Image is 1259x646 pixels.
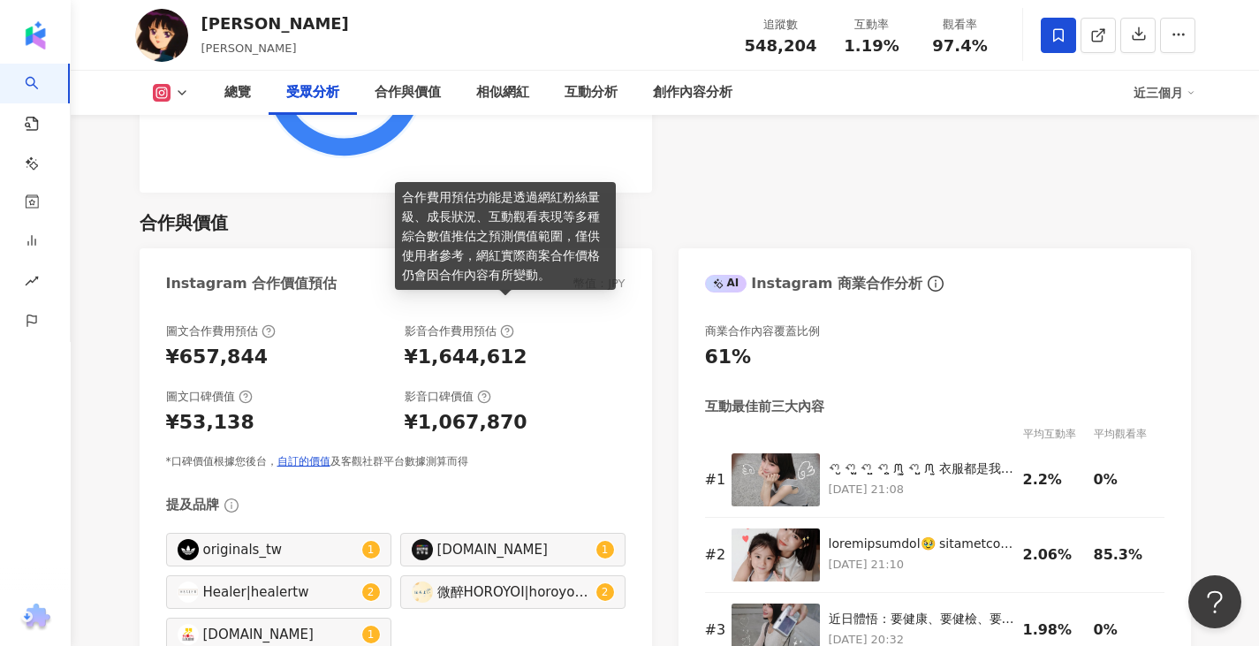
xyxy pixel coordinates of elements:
sup: 2 [596,583,614,601]
div: *口碑價值根據您後台， 及客觀社群平台數據測算而得 [166,454,626,469]
div: ¥53,138 [166,409,254,437]
span: 1 [368,543,375,556]
div: 互動最佳前三大內容 [705,398,824,416]
div: loremipsumdol🥹 sitametcon adipisc elitseddoeiusmodt😆 incididuntutl🎉 etdolorem aliquae adminimven ... [829,536,1014,553]
div: ꪔ͈̮ ꪔ̤̫ ꪔ̤̱ ꪔ̤̥ ᙏ̤̫͚ ꪔ̤̮ ᙏ̤̫ 衣服都是我這次的選品唷 @healertw 🐰💭🩷 [829,460,1014,478]
div: Healer|healertw [203,582,358,602]
div: 2.2% [1023,470,1085,490]
div: Instagram 商業合作分析 [705,274,922,293]
img: KOL Avatar [178,624,199,645]
span: 97.4% [932,37,987,55]
div: [DOMAIN_NAME] [203,625,358,644]
div: 平均觀看率 [1094,425,1164,443]
img: KOL Avatar [178,581,199,603]
img: ꪔ͈̮ ꪔ̤̫ ꪔ̤̱ ꪔ̤̥ ᙏ̤̫͚ ꪔ̤̮ ᙏ̤̫ 衣服都是我這次的選品唷 @healertw 🐰💭🩷 [732,453,820,506]
div: # 1 [705,470,723,490]
span: 1.19% [844,37,899,55]
div: 幣值：JPY [573,276,625,292]
img: 不敢相信哈娜今年要上小學了🥹 這麼重要且重大的轉變 必須要好好準備 先去九乘九文具專家把物品都準備起來😆 九乘九在三重的新門市開幕啦🎉 超讚的離我們家也近 可以常常來補貨 有四層樓超大購物空間 ... [732,528,820,581]
div: 總覽 [224,82,251,103]
div: AI [705,275,747,293]
div: 追蹤數 [745,16,817,34]
span: 1 [368,628,375,641]
p: [DATE] 21:10 [829,555,1014,574]
img: KOL Avatar [412,539,433,560]
span: info-circle [925,273,946,294]
div: 1.98% [1023,620,1085,640]
div: 圖文口碑價值 [166,389,253,405]
div: ¥1,644,612 [405,344,527,371]
div: 互動率 [838,16,906,34]
img: logo icon [21,21,49,49]
div: ¥657,844 [166,344,269,371]
div: 2.06% [1023,545,1085,565]
div: # 3 [705,620,723,640]
div: ¥1,067,870 [405,409,527,437]
img: KOL Avatar [412,581,433,603]
div: originals_tw [203,540,358,559]
div: 合作與價值 [375,82,441,103]
span: 2 [602,586,609,598]
img: KOL Avatar [135,9,188,62]
div: 影音口碑價值 [405,389,491,405]
iframe: Help Scout Beacon - Open [1188,575,1241,628]
sup: 1 [362,626,380,643]
span: rise [25,263,39,303]
div: 影音合作費用預估 [405,323,514,339]
div: 創作內容分析 [653,82,732,103]
sup: 1 [596,541,614,559]
div: 觀看率 [927,16,994,34]
div: 合作費用預估功能是透過網紅粉絲量級、成長狀況、互動觀看表現等多種綜合數值推估之預測價值範圍，僅供使用者參考，網紅實際商案合作價格仍會因合作內容有所變動。 [395,182,616,290]
div: 微醉HOROYOI|horoyoi_tw [437,582,592,602]
div: 平均互動率 [1023,425,1094,443]
img: chrome extension [19,604,53,632]
sup: 1 [362,541,380,559]
span: 1 [602,543,609,556]
div: [DOMAIN_NAME] [437,540,592,559]
a: 自訂的價值 [277,455,330,467]
div: Instagram 合作價值預估 [166,274,338,293]
p: [DATE] 21:08 [829,480,1014,499]
div: [PERSON_NAME] [201,12,349,34]
span: info-circle [222,496,241,515]
sup: 2 [362,583,380,601]
div: 商業合作內容覆蓋比例 [705,323,820,339]
span: 2 [368,586,375,598]
img: KOL Avatar [178,539,199,560]
div: 提及品牌 [166,496,219,514]
div: 近日體悟：要健康、要健檢、要快樂 希望大家都身體健康 無病無痛💭💕 衣服都是 @healertw [DATE]就要收單啦！ [829,611,1014,628]
div: 合作與價值 [140,210,228,235]
div: 近三個月 [1134,79,1195,107]
span: [PERSON_NAME] [201,42,297,55]
div: 0% [1094,620,1156,640]
div: 受眾分析 [286,82,339,103]
div: 圖文合作費用預估 [166,323,276,339]
a: search [25,64,60,116]
div: # 2 [705,545,723,565]
div: 0% [1094,470,1156,490]
span: 548,204 [745,36,817,55]
div: 61% [705,344,752,371]
div: 相似網紅 [476,82,529,103]
div: 互動分析 [565,82,618,103]
div: 85.3% [1094,545,1156,565]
